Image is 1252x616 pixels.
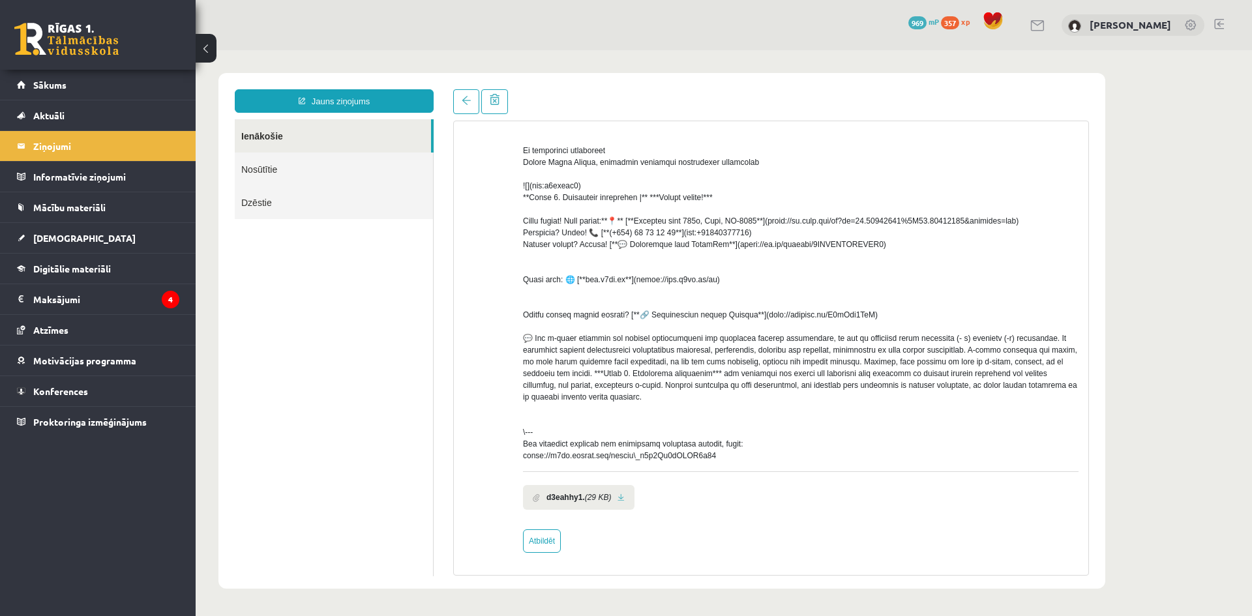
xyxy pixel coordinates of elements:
span: Motivācijas programma [33,355,136,366]
legend: Ziņojumi [33,131,179,161]
div: Loremip, Dolorsi! Ametcon adipis elitseddo! Ei temporinci utlaboreet Dolore Magna Aliqua, enimadm... [327,36,883,411]
a: Ziņojumi [17,131,179,161]
span: Sākums [33,79,67,91]
b: d3eahhy1. [351,441,389,453]
span: [DEMOGRAPHIC_DATA] [33,232,136,244]
a: Nosūtītie [39,102,237,136]
a: Informatīvie ziņojumi [17,162,179,192]
a: Digitālie materiāli [17,254,179,284]
span: 357 [941,16,959,29]
span: Konferences [33,385,88,397]
a: Sākums [17,70,179,100]
span: 969 [908,16,927,29]
a: Atbildēt [327,479,365,503]
a: Mācību materiāli [17,192,179,222]
a: 969 mP [908,16,939,27]
legend: Maksājumi [33,284,179,314]
legend: Informatīvie ziņojumi [33,162,179,192]
i: (29 KB) [389,441,416,453]
span: xp [961,16,970,27]
a: Dzēstie [39,136,237,169]
img: Katrīna Dargēviča [1068,20,1081,33]
a: Atzīmes [17,315,179,345]
a: [PERSON_NAME] [1090,18,1171,31]
span: Aktuāli [33,110,65,121]
a: Rīgas 1. Tālmācības vidusskola [14,23,119,55]
a: Motivācijas programma [17,345,179,375]
a: Ienākošie [39,69,235,102]
span: Proktoringa izmēģinājums [33,416,147,428]
a: Aktuāli [17,100,179,130]
a: 357 xp [941,16,976,27]
span: Digitālie materiāli [33,263,111,274]
a: Jauns ziņojums [39,39,238,63]
span: mP [929,16,939,27]
a: Maksājumi4 [17,284,179,314]
span: Mācību materiāli [33,201,106,213]
a: Proktoringa izmēģinājums [17,407,179,437]
a: Konferences [17,376,179,406]
i: 4 [162,291,179,308]
a: [DEMOGRAPHIC_DATA] [17,223,179,253]
span: Atzīmes [33,324,68,336]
